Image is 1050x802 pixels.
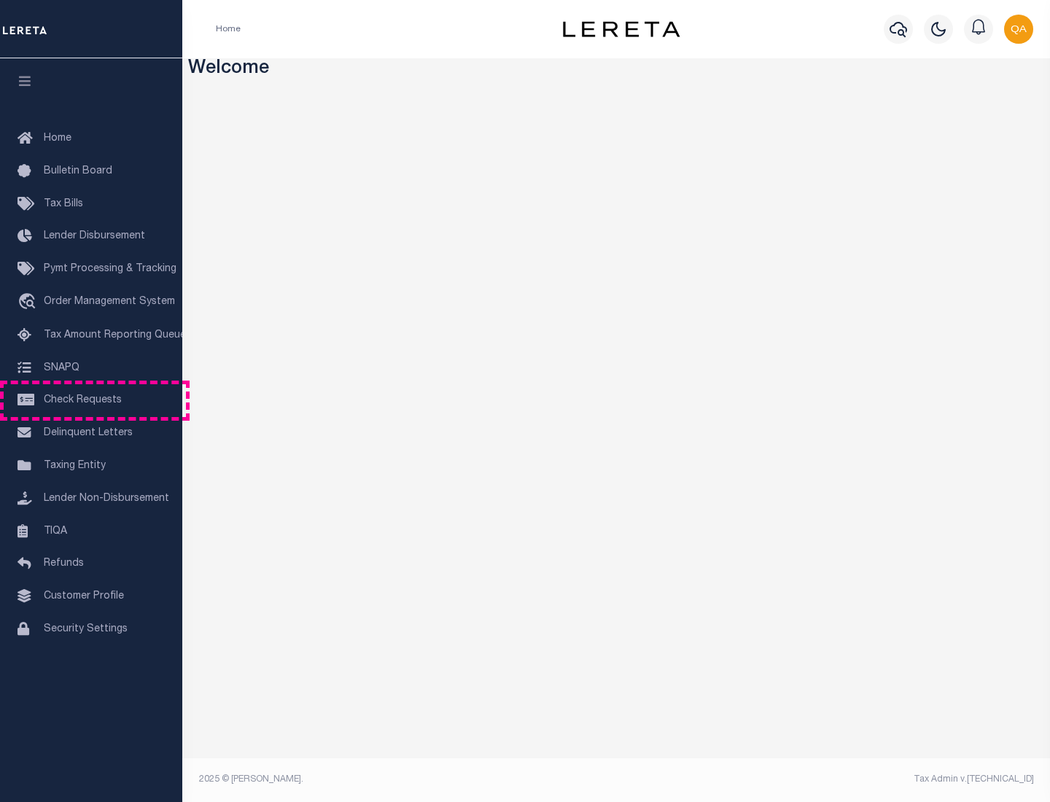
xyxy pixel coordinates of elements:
[44,264,176,274] span: Pymt Processing & Tracking
[44,362,79,373] span: SNAPQ
[216,23,241,36] li: Home
[44,526,67,536] span: TIQA
[17,293,41,312] i: travel_explore
[563,21,680,37] img: logo-dark.svg
[44,461,106,471] span: Taxing Entity
[627,773,1034,786] div: Tax Admin v.[TECHNICAL_ID]
[44,297,175,307] span: Order Management System
[44,166,112,176] span: Bulletin Board
[1004,15,1033,44] img: svg+xml;base64,PHN2ZyB4bWxucz0iaHR0cDovL3d3dy53My5vcmcvMjAwMC9zdmciIHBvaW50ZXItZXZlbnRzPSJub25lIi...
[44,591,124,601] span: Customer Profile
[44,428,133,438] span: Delinquent Letters
[188,773,617,786] div: 2025 © [PERSON_NAME].
[44,395,122,405] span: Check Requests
[44,624,128,634] span: Security Settings
[44,494,169,504] span: Lender Non-Disbursement
[44,330,186,340] span: Tax Amount Reporting Queue
[44,133,71,144] span: Home
[188,58,1045,81] h3: Welcome
[44,231,145,241] span: Lender Disbursement
[44,558,84,569] span: Refunds
[44,199,83,209] span: Tax Bills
